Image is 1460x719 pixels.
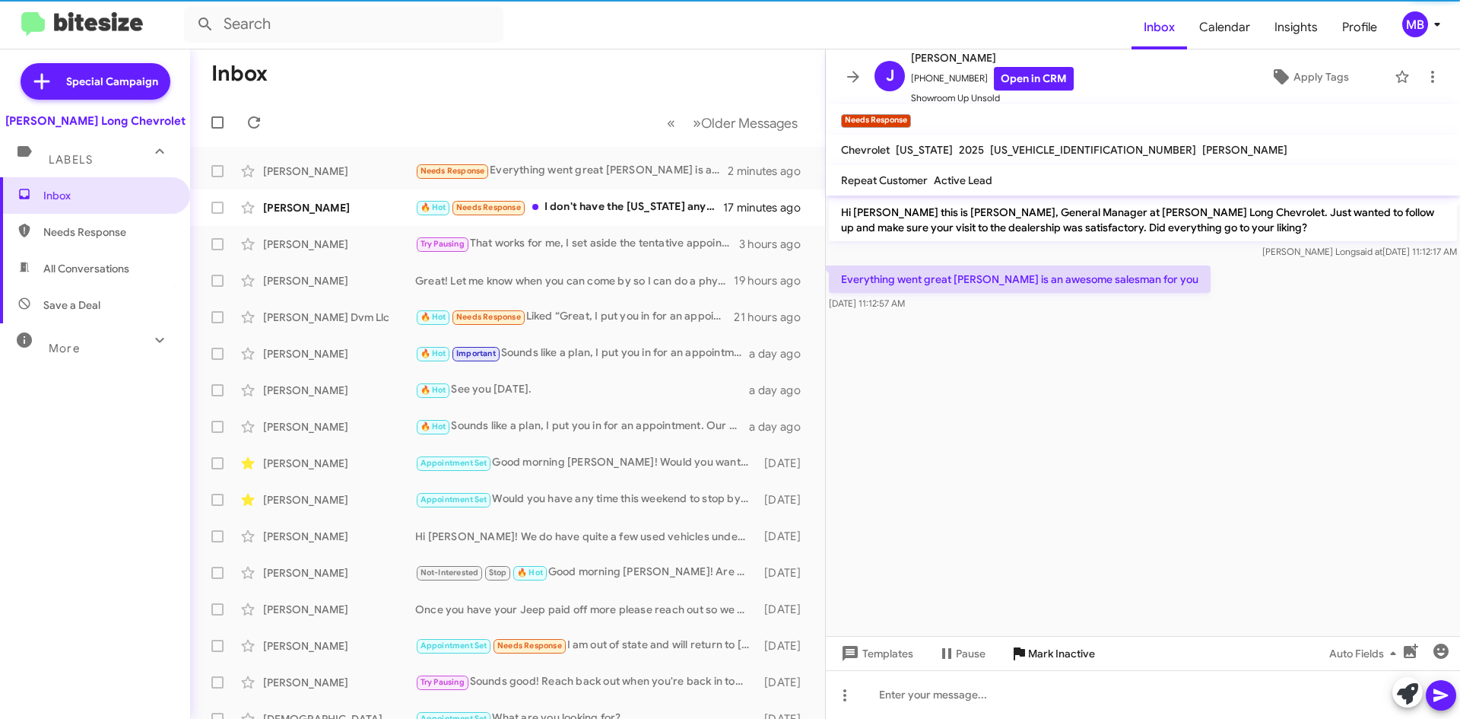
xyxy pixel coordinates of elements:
div: [PERSON_NAME] [263,419,415,434]
span: « [667,113,675,132]
div: Great! Let me know when you can come by so I can do a physical and mechanical inspection of it. [415,273,734,288]
span: Active Lead [934,173,992,187]
span: Needs Response [456,312,521,322]
span: Appointment Set [421,458,487,468]
div: [PERSON_NAME] [263,675,415,690]
span: Not-Interested [421,568,479,577]
div: [DATE] [757,638,813,654]
span: Try Pausing [421,677,465,687]
a: Insights [1262,5,1330,49]
div: [PERSON_NAME] [263,529,415,544]
span: All Conversations [43,261,129,276]
button: Templates [826,640,925,667]
div: [PERSON_NAME] [263,565,415,581]
div: [PERSON_NAME] [263,602,415,617]
p: Everything went great [PERSON_NAME] is an awesome salesman for you [829,266,1211,293]
span: 🔥 Hot [421,348,446,358]
span: 2025 [959,143,984,157]
div: a day ago [749,346,813,361]
button: MB [1389,11,1443,37]
div: [PERSON_NAME] [263,273,415,288]
a: Open in CRM [994,67,1074,91]
div: I am out of state and will return to [US_STATE] in November. [415,637,757,654]
span: 🔥 Hot [421,385,446,395]
span: said at [1356,246,1382,257]
span: Appointment Set [421,641,487,651]
div: [DATE] [757,529,813,544]
input: Search [184,6,503,43]
div: 2 minutes ago [728,164,813,179]
div: [PERSON_NAME] [263,346,415,361]
button: Pause [925,640,998,667]
a: Calendar [1187,5,1262,49]
div: Sounds good! Reach back out when you're back in town. [415,673,757,691]
span: 🔥 Hot [421,312,446,322]
div: [PERSON_NAME] Long Chevrolet [5,113,186,129]
a: Inbox [1131,5,1187,49]
span: Labels [49,153,93,167]
span: Needs Response [456,202,521,212]
span: Needs Response [43,224,173,240]
div: [DATE] [757,675,813,690]
div: Hi [PERSON_NAME]! We do have quite a few used vehicles under 10K. Do you want me to send you over... [415,529,757,544]
span: » [693,113,701,132]
span: [PERSON_NAME] [911,49,1074,67]
span: Special Campaign [66,74,158,89]
span: Save a Deal [43,297,100,313]
div: [DATE] [757,565,813,581]
div: Good morning [PERSON_NAME]! Are you still considering that Ford Expedition Platinum? [415,564,757,581]
span: Apply Tags [1293,63,1349,91]
div: [PERSON_NAME] [263,237,415,252]
div: Everything went great [PERSON_NAME] is an awesome salesman for you [415,162,728,180]
button: Previous [658,107,684,138]
span: [DATE] 11:12:57 AM [829,297,905,309]
span: Needs Response [497,641,562,651]
div: [PERSON_NAME] [263,200,415,215]
span: Inbox [43,188,173,203]
div: See you [DATE]. [415,381,749,399]
div: That works for me, I set aside the tentative appointment time. We're located at [STREET_ADDRESS] ... [415,235,739,253]
span: [US_VEHICLE_IDENTIFICATION_NUMBER] [990,143,1196,157]
div: [PERSON_NAME] [263,164,415,179]
div: Good morning [PERSON_NAME]! Would you want to take this mustang for a ride? [URL][DOMAIN_NAME] [415,454,757,472]
div: 17 minutes ago [723,200,813,215]
div: [PERSON_NAME] [263,638,415,654]
span: Auto Fields [1329,640,1402,667]
nav: Page navigation example [659,107,807,138]
span: 🔥 Hot [517,568,543,577]
a: Profile [1330,5,1389,49]
span: More [49,342,80,355]
div: Sounds like a plan, I put you in for an appointment. Our address is [STREET_ADDRESS] [415,418,749,435]
div: I don't have the [US_STATE] anymore, but I have an Equinox. I'd consider selling you the equinox ... [415,199,723,216]
div: [DATE] [757,492,813,507]
span: Showroom Up Unsold [911,91,1074,106]
div: MB [1402,11,1428,37]
span: [PERSON_NAME] Long [DATE] 11:12:17 AM [1262,246,1457,257]
span: Chevrolet [841,143,890,157]
span: Needs Response [421,166,485,176]
p: Hi [PERSON_NAME] this is [PERSON_NAME], General Manager at [PERSON_NAME] Long Chevrolet. Just wan... [829,199,1457,241]
div: Would you have any time this weekend to stop by and take a look at a few options? [415,491,757,508]
span: Mark Inactive [1028,640,1095,667]
button: Next [684,107,807,138]
span: Stop [489,568,507,577]
span: [PERSON_NAME] [1202,143,1287,157]
div: Sounds like a plan, I put you in for an appointment. Here's our address: [STREET_ADDRESS] [415,345,749,362]
div: 19 hours ago [734,273,813,288]
div: [PERSON_NAME] [263,456,415,471]
div: [DATE] [757,602,813,617]
span: [US_STATE] [896,143,953,157]
span: J [886,64,894,88]
h1: Inbox [211,62,268,86]
span: Appointment Set [421,495,487,504]
span: Repeat Customer [841,173,928,187]
div: [PERSON_NAME] Dvm Llc [263,310,415,325]
small: Needs Response [841,114,911,128]
span: Important [456,348,496,358]
div: a day ago [749,383,813,398]
span: Try Pausing [421,239,465,249]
